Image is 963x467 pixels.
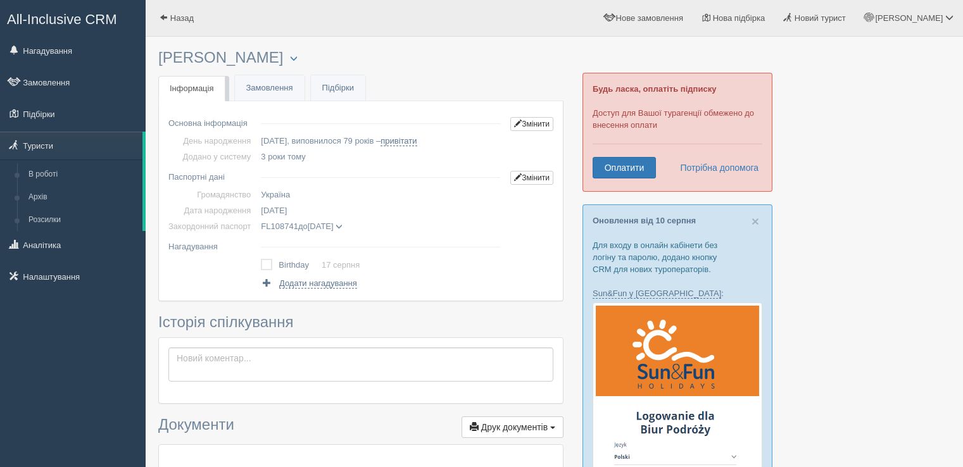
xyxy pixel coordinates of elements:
a: Розсилки [23,209,142,232]
button: Друк документів [462,416,563,438]
a: Оплатити [593,157,656,178]
div: Доступ для Вашої турагенції обмежено до внесення оплати [582,73,772,192]
b: Будь ласка, оплатіть підписку [593,84,716,94]
td: Закордонний паспорт [168,218,256,234]
a: Архів [23,186,142,209]
span: Додати нагадування [279,278,357,289]
p: Для входу в онлайн кабінети без логіну та паролю, додано кнопку CRM для нових туроператорів. [593,239,762,275]
span: Новий турист [795,13,846,23]
a: привітати [381,136,417,146]
a: Інформація [158,76,225,102]
a: Додати нагадування [261,277,356,289]
a: All-Inclusive CRM [1,1,145,35]
span: Інформація [170,84,214,93]
td: День народження [168,133,256,149]
span: FL108741 [261,221,298,231]
td: Birthday [279,256,322,274]
td: Україна [256,187,505,202]
span: [DATE] [308,221,334,231]
a: 17 серпня [322,260,360,270]
a: Sun&Fun у [GEOGRAPHIC_DATA] [593,289,721,299]
a: Потрібна допомога [672,157,759,178]
a: Оновлення від 10 серпня [593,216,696,225]
h3: Документи [158,416,563,438]
span: [PERSON_NAME] [875,13,943,23]
span: × [752,214,759,228]
span: Друк документів [481,422,548,432]
p: : [593,287,762,299]
span: Нове замовлення [616,13,683,23]
span: Нова підбірка [713,13,765,23]
td: Паспортні дані [168,165,256,187]
td: Основна інформація [168,111,256,133]
h3: [PERSON_NAME] [158,49,563,66]
a: Замовлення [235,75,305,101]
a: В роботі [23,163,142,186]
td: Громадянство [168,187,256,202]
span: 3 роки тому [261,152,305,161]
button: Close [752,215,759,228]
a: Змінити [510,117,553,131]
td: [DATE], виповнилося 79 років – [256,133,505,149]
a: Підбірки [311,75,365,101]
h3: Історія спілкування [158,314,563,330]
a: Змінити [510,171,553,185]
span: All-Inclusive CRM [7,11,117,27]
span: [DATE] [261,206,287,215]
td: Додано у систему [168,149,256,165]
span: до [261,221,343,231]
td: Дата народження [168,202,256,218]
td: Нагадування [168,234,256,254]
span: Назад [170,13,194,23]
